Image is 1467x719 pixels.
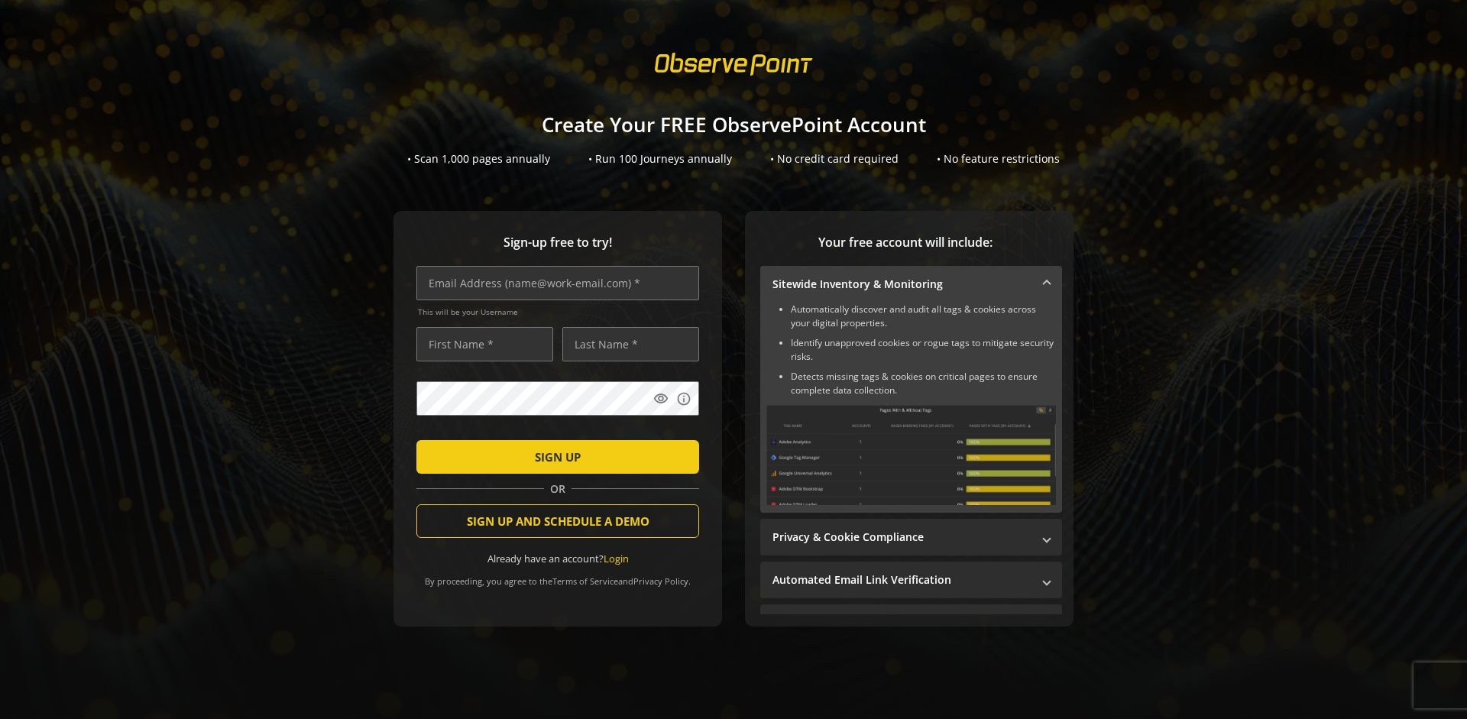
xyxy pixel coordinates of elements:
[676,391,691,406] mat-icon: info
[772,277,1031,292] mat-panel-title: Sitewide Inventory & Monitoring
[418,306,699,317] span: This will be your Username
[604,552,629,565] a: Login
[416,327,553,361] input: First Name *
[760,266,1062,303] mat-expansion-panel-header: Sitewide Inventory & Monitoring
[416,266,699,300] input: Email Address (name@work-email.com) *
[760,604,1062,641] mat-expansion-panel-header: Performance Monitoring with Web Vitals
[791,303,1056,330] li: Automatically discover and audit all tags & cookies across your digital properties.
[653,391,669,406] mat-icon: visibility
[760,562,1062,598] mat-expansion-panel-header: Automated Email Link Verification
[760,234,1051,251] span: Your free account will include:
[791,336,1056,364] li: Identify unapproved cookies or rogue tags to mitigate security risks.
[772,572,1031,588] mat-panel-title: Automated Email Link Verification
[766,405,1056,505] img: Sitewide Inventory & Monitoring
[416,504,699,538] button: SIGN UP AND SCHEDULE A DEMO
[407,151,550,167] div: • Scan 1,000 pages annually
[552,575,618,587] a: Terms of Service
[633,575,688,587] a: Privacy Policy
[791,370,1056,397] li: Detects missing tags & cookies on critical pages to ensure complete data collection.
[544,481,572,497] span: OR
[535,443,581,471] span: SIGN UP
[416,234,699,251] span: Sign-up free to try!
[772,530,1031,545] mat-panel-title: Privacy & Cookie Compliance
[467,507,649,535] span: SIGN UP AND SCHEDULE A DEMO
[416,565,699,587] div: By proceeding, you agree to the and .
[562,327,699,361] input: Last Name *
[760,519,1062,555] mat-expansion-panel-header: Privacy & Cookie Compliance
[770,151,899,167] div: • No credit card required
[588,151,732,167] div: • Run 100 Journeys annually
[416,440,699,474] button: SIGN UP
[937,151,1060,167] div: • No feature restrictions
[416,552,699,566] div: Already have an account?
[760,303,1062,513] div: Sitewide Inventory & Monitoring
